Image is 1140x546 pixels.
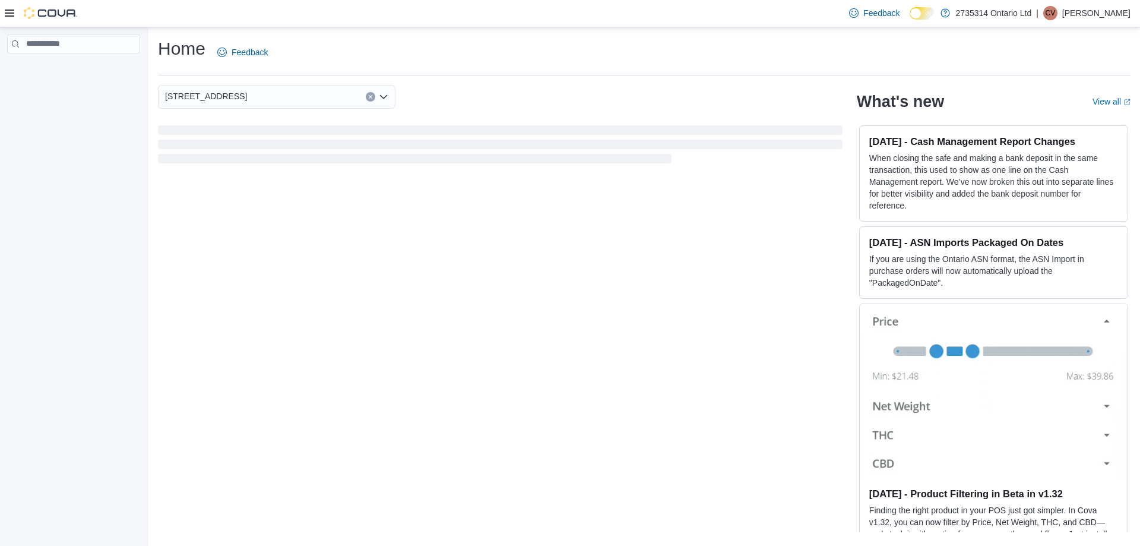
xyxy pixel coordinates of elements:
p: [PERSON_NAME] [1062,6,1130,20]
input: Dark Mode [910,7,935,20]
span: CV [1046,6,1056,20]
h2: What's new [857,92,944,111]
h3: [DATE] - Cash Management Report Changes [869,135,1118,147]
h3: [DATE] - ASN Imports Packaged On Dates [869,236,1118,248]
p: 2735314 Ontario Ltd [956,6,1032,20]
span: Feedback [232,46,268,58]
div: Christina Vujovich [1043,6,1057,20]
p: When closing the safe and making a bank deposit in the same transaction, this used to show as one... [869,152,1118,212]
button: Open list of options [379,92,388,102]
h3: [DATE] - Product Filtering in Beta in v1.32 [869,488,1118,500]
p: | [1036,6,1038,20]
img: Cova [24,7,77,19]
button: Clear input [366,92,375,102]
span: [STREET_ADDRESS] [165,89,247,103]
a: Feedback [844,1,904,25]
a: Feedback [213,40,273,64]
h1: Home [158,37,205,61]
svg: External link [1123,99,1130,106]
a: View allExternal link [1092,97,1130,106]
span: Feedback [863,7,900,19]
nav: Complex example [7,56,140,84]
p: If you are using the Ontario ASN format, the ASN Import in purchase orders will now automatically... [869,253,1118,289]
span: Loading [158,128,843,166]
